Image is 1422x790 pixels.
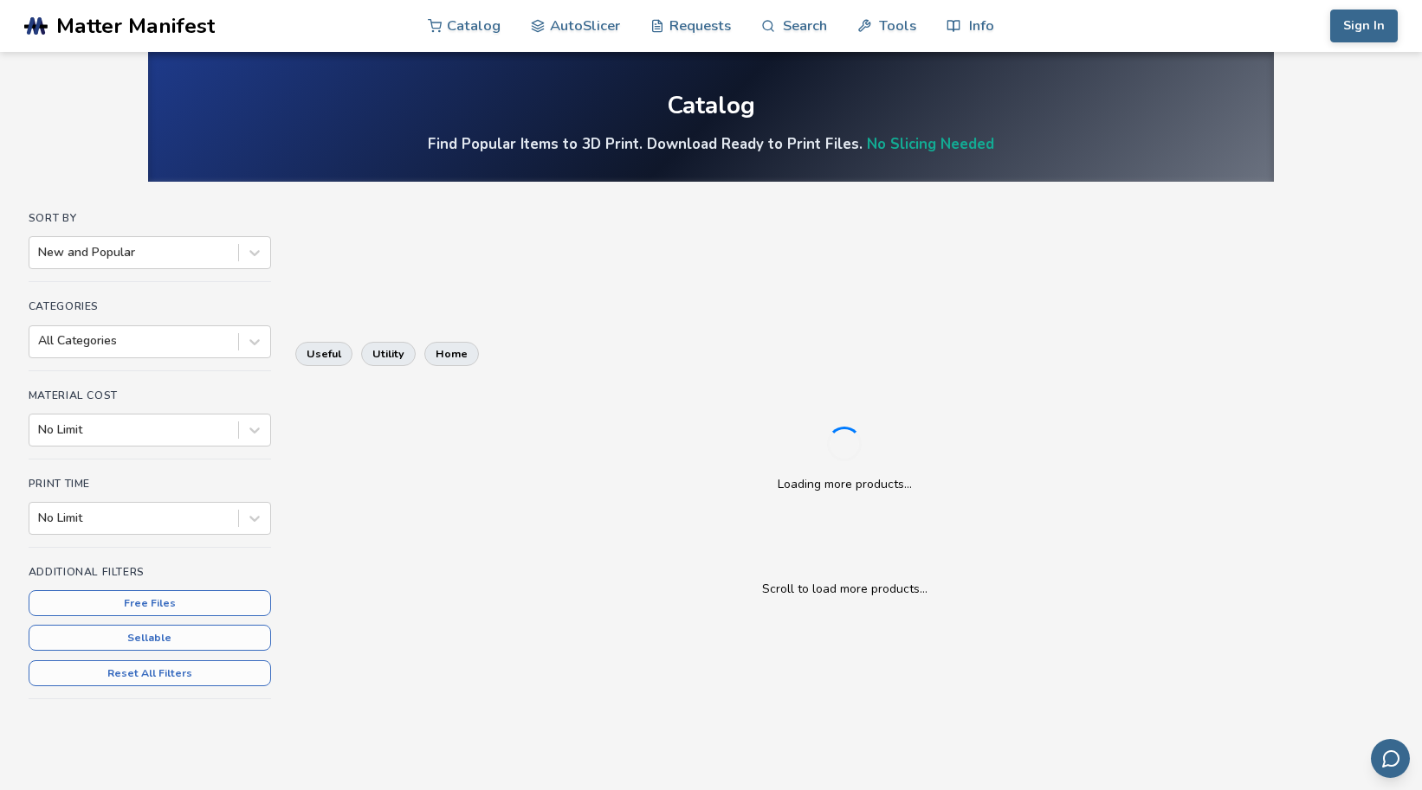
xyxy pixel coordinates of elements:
span: Matter Manifest [56,14,215,38]
h4: Categories [29,300,271,312]
button: home [424,342,479,366]
h4: Sort By [29,212,271,224]
p: Scroll to load more products... [313,580,1376,598]
button: Send feedback via email [1371,739,1410,778]
button: Sellable [29,625,271,651]
button: utility [361,342,416,366]
div: Catalog [667,93,755,119]
button: useful [295,342,352,366]
input: No Limit [38,511,42,525]
h4: Find Popular Items to 3D Print. Download Ready to Print Files. [428,134,994,154]
button: Free Files [29,590,271,616]
input: All Categories [38,334,42,348]
h4: Material Cost [29,389,271,401]
input: No Limit [38,423,42,437]
button: Sign In [1330,10,1398,42]
input: New and Popular [38,246,42,260]
p: Loading more products... [778,475,912,493]
h4: Additional Filters [29,566,271,578]
button: Reset All Filters [29,660,271,686]
h4: Print Time [29,478,271,490]
a: No Slicing Needed [867,134,994,154]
